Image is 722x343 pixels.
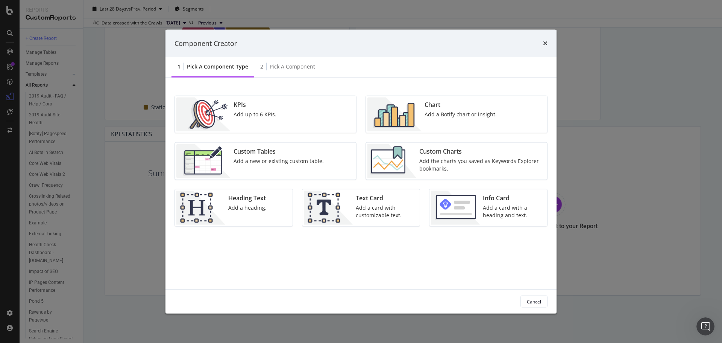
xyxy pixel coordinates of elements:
img: CtJ9-kHf.png [176,191,225,225]
img: __UUOcd1.png [176,98,231,131]
div: Pick a Component type [187,63,248,70]
div: Text Card [356,194,416,203]
div: Cancel [527,298,541,305]
div: Add a card with customizable text. [356,204,416,219]
img: CzM_nd8v.png [176,144,231,178]
div: times [543,38,548,48]
div: Add a card with a heading and text. [483,204,543,219]
div: Add a Botify chart or insight. [425,111,497,118]
div: Component Creator [174,38,237,48]
div: Custom Charts [419,147,543,156]
div: Pick a Component [270,63,315,70]
iframe: Intercom live chat [696,317,714,335]
div: Add a new or existing custom table. [234,157,324,165]
div: Heading Text [228,194,267,203]
div: Info Card [483,194,543,203]
img: CIPqJSrR.png [304,191,353,225]
div: Custom Tables [234,147,324,156]
div: Add a heading. [228,204,267,212]
img: BHjNRGjj.png [367,98,422,131]
div: Add the charts you saved as Keywords Explorer bookmarks. [419,157,543,172]
div: Chart [425,101,497,109]
img: Chdk0Fza.png [367,144,416,178]
div: modal [165,29,557,314]
div: KPIs [234,101,276,109]
img: 9fcGIRyhgxRLRpur6FCk681sBQ4rDmX99LnU5EkywwAAAAAElFTkSuQmCC [431,191,480,225]
div: Add up to 6 KPIs. [234,111,276,118]
button: Cancel [520,296,548,308]
div: 2 [260,63,263,70]
div: 1 [177,63,180,70]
